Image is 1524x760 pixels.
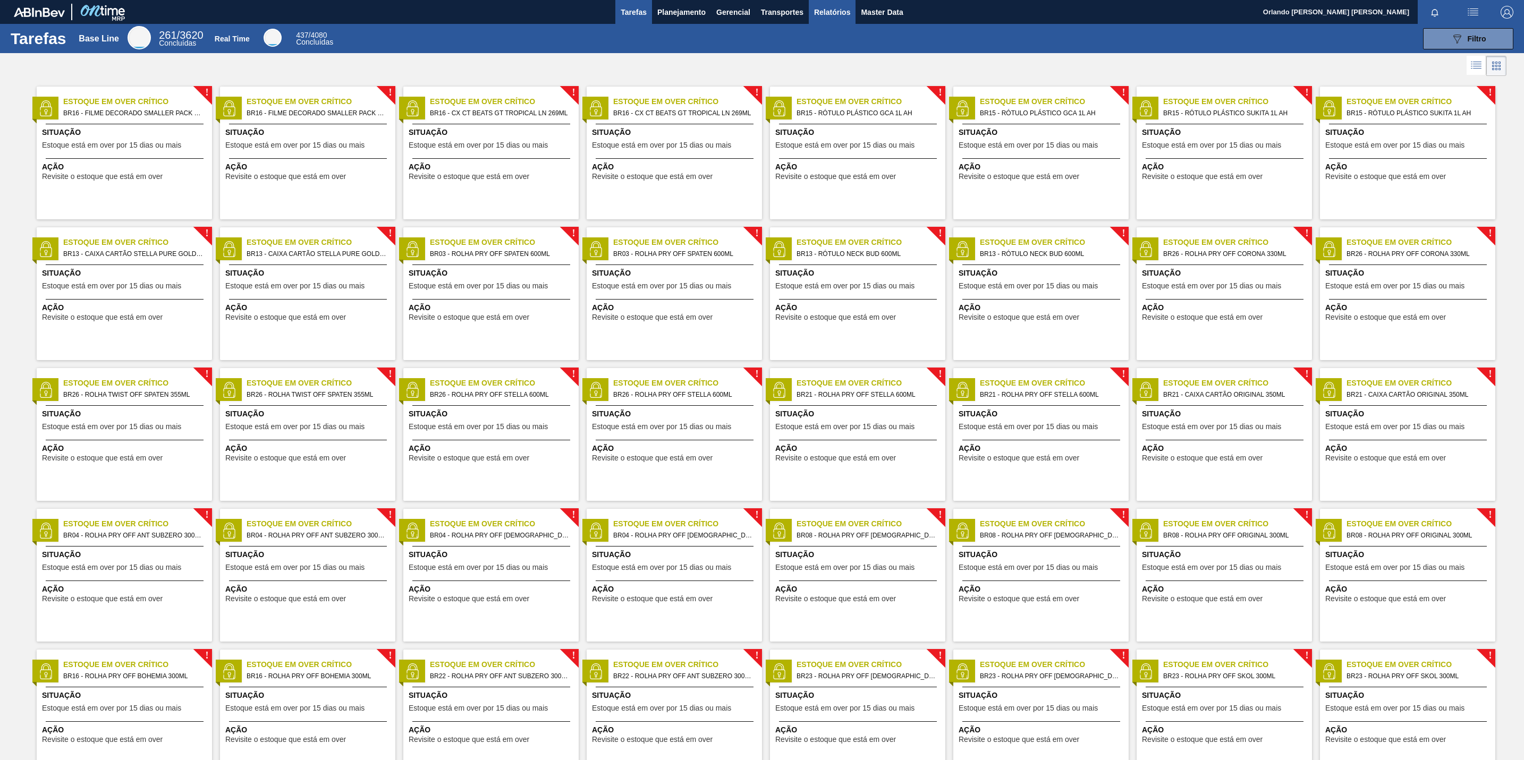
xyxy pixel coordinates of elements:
[1325,161,1493,173] span: Ação
[1305,652,1308,660] span: !
[1325,443,1493,454] span: Ação
[225,173,346,181] span: Revisite o estoque que está em over
[1142,141,1281,149] span: Estoque está em over por 15 dias ou mais
[1321,523,1337,539] img: status
[1321,382,1337,398] img: status
[592,563,731,571] span: Estoque está em over por 15 dias ou mais
[42,423,181,431] span: Estoque está em over por 15 dias ou mais
[247,659,395,670] span: Estoque em Over Crítico
[592,141,731,149] span: Estoque está em over por 15 dias ou mais
[1305,89,1308,97] span: !
[1163,518,1312,530] span: Estoque em Over Crítico
[430,670,570,682] span: BR22 - ROLHA PRY OFF ANT SUBZERO 300ML
[409,454,529,462] span: Revisite o estoque que está em over
[592,161,759,173] span: Ação
[225,423,365,431] span: Estoque está em over por 15 dias ou mais
[404,523,420,539] img: status
[1347,96,1495,107] span: Estoque em Over Crítico
[221,382,237,398] img: status
[775,408,943,420] span: Situação
[409,595,529,603] span: Revisite o estoque que está em over
[388,229,392,237] span: !
[1467,6,1479,19] img: userActions
[1142,313,1263,321] span: Revisite o estoque que está em over
[716,6,750,19] span: Gerencial
[1163,659,1312,670] span: Estoque em Over Crítico
[225,584,393,595] span: Ação
[980,670,1120,682] span: BR23 - ROLHA PRY OFF BRAHMA 300ML
[797,518,945,530] span: Estoque em Over Crítico
[814,6,850,19] span: Relatórios
[1138,663,1154,679] img: status
[1325,563,1464,571] span: Estoque está em over por 15 dias ou mais
[1325,173,1446,181] span: Revisite o estoque que está em over
[755,511,758,519] span: !
[42,549,209,560] span: Situação
[1325,584,1493,595] span: Ação
[1418,5,1452,20] button: Notificações
[613,107,753,119] span: BR16 - CX CT BEATS GT TROPICAL LN 269ML
[1488,511,1492,519] span: !
[1325,127,1493,138] span: Situação
[775,313,896,321] span: Revisite o estoque que está em over
[1142,595,1263,603] span: Revisite o estoque que está em over
[1138,382,1154,398] img: status
[225,408,393,420] span: Situação
[1122,652,1125,660] span: !
[1142,423,1281,431] span: Estoque está em over por 15 dias ou mais
[771,382,787,398] img: status
[247,96,395,107] span: Estoque em Over Crítico
[775,584,943,595] span: Ação
[430,530,570,541] span: BR04 - ROLHA PRY OFF BRAHMA DUPLO MALTE 300ML
[42,127,209,138] span: Situação
[980,96,1129,107] span: Estoque em Over Crítico
[1138,523,1154,539] img: status
[775,173,896,181] span: Revisite o estoque que está em over
[63,237,212,248] span: Estoque em Over Crítico
[938,370,942,378] span: !
[409,313,529,321] span: Revisite o estoque que está em over
[797,389,937,400] span: BR21 - ROLHA PRY OFF STELLA 600ML
[755,370,758,378] span: !
[430,96,579,107] span: Estoque em Over Crítico
[247,518,395,530] span: Estoque em Over Crítico
[1142,443,1309,454] span: Ação
[755,652,758,660] span: !
[797,248,937,260] span: BR13 - RÓTULO NECK BUD 600ML
[205,511,208,519] span: !
[247,237,395,248] span: Estoque em Over Crítico
[1325,549,1493,560] span: Situação
[959,443,1126,454] span: Ação
[572,370,575,378] span: !
[954,523,970,539] img: status
[1142,549,1309,560] span: Situação
[980,530,1120,541] span: BR08 - ROLHA PRY OFF BRAHMA 300ML
[1142,268,1309,279] span: Situação
[1163,107,1303,119] span: BR15 - RÓTULO PLÁSTICO SUKITA 1L AH
[592,549,759,560] span: Situação
[592,127,759,138] span: Situação
[430,107,570,119] span: BR16 - CX CT BEATS GT TROPICAL LN 269ML
[1163,530,1303,541] span: BR08 - ROLHA PRY OFF ORIGINAL 300ML
[42,173,163,181] span: Revisite o estoque que está em over
[954,100,970,116] img: status
[1142,161,1309,173] span: Ação
[63,248,204,260] span: BR13 - CAIXA CARTÃO STELLA PURE GOLD 269ML
[388,89,392,97] span: !
[430,518,579,530] span: Estoque em Over Crítico
[954,663,970,679] img: status
[1347,248,1487,260] span: BR26 - ROLHA PRY OFF CORONA 330ML
[797,670,937,682] span: BR23 - ROLHA PRY OFF BRAHMA 300ML
[409,408,576,420] span: Situação
[205,652,208,660] span: !
[613,530,753,541] span: BR04 - ROLHA PRY OFF BRAHMA DUPLO MALTE 300ML
[225,549,393,560] span: Situação
[409,563,548,571] span: Estoque está em over por 15 dias ou mais
[959,268,1126,279] span: Situação
[1122,229,1125,237] span: !
[42,584,209,595] span: Ação
[592,443,759,454] span: Ação
[1488,89,1492,97] span: !
[797,378,945,389] span: Estoque em Over Crítico
[771,100,787,116] img: status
